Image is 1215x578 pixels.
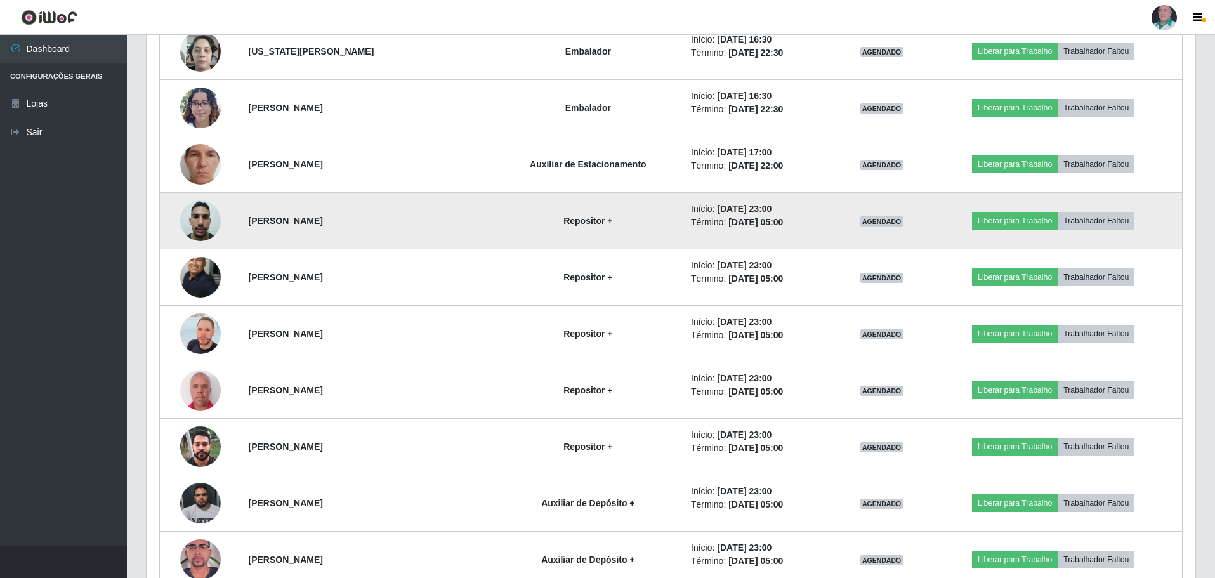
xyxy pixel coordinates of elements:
[691,385,831,398] li: Término:
[249,216,323,226] strong: [PERSON_NAME]
[691,159,831,173] li: Término:
[691,555,831,568] li: Término:
[860,442,904,452] span: AGENDADO
[728,273,783,284] time: [DATE] 05:00
[563,329,612,339] strong: Repositor +
[691,33,831,46] li: Início:
[691,103,831,116] li: Término:
[180,194,221,247] img: 1713734190706.jpeg
[972,551,1058,568] button: Liberar para Trabalho
[691,329,831,342] li: Término:
[728,161,783,171] time: [DATE] 22:00
[860,103,904,114] span: AGENDADO
[972,381,1058,399] button: Liberar para Trabalho
[21,10,77,25] img: CoreUI Logo
[249,385,323,395] strong: [PERSON_NAME]
[563,272,612,282] strong: Repositor +
[249,555,323,565] strong: [PERSON_NAME]
[180,119,221,209] img: 1741739537666.jpeg
[691,372,831,385] li: Início:
[972,99,1058,117] button: Liberar para Trabalho
[691,146,831,159] li: Início:
[691,259,831,272] li: Início:
[180,24,221,78] img: 1754259184125.jpeg
[249,498,323,508] strong: [PERSON_NAME]
[717,373,772,383] time: [DATE] 23:00
[860,160,904,170] span: AGENDADO
[860,555,904,565] span: AGENDADO
[249,103,323,113] strong: [PERSON_NAME]
[180,476,221,530] img: 1718553093069.jpeg
[717,260,772,270] time: [DATE] 23:00
[972,268,1058,286] button: Liberar para Trabalho
[860,329,904,339] span: AGENDADO
[728,330,783,340] time: [DATE] 05:00
[860,273,904,283] span: AGENDADO
[180,81,221,135] img: 1756829394189.jpeg
[249,329,323,339] strong: [PERSON_NAME]
[728,386,783,397] time: [DATE] 05:00
[565,103,611,113] strong: Embalador
[1058,325,1134,343] button: Trabalhador Faltou
[728,104,783,114] time: [DATE] 22:30
[180,249,221,305] img: 1734114107778.jpeg
[249,46,374,56] strong: [US_STATE][PERSON_NAME]
[691,272,831,286] li: Término:
[728,443,783,453] time: [DATE] 05:00
[728,499,783,509] time: [DATE] 05:00
[563,216,612,226] strong: Repositor +
[728,217,783,227] time: [DATE] 05:00
[728,556,783,566] time: [DATE] 05:00
[1058,155,1134,173] button: Trabalhador Faltou
[1058,438,1134,456] button: Trabalhador Faltou
[972,494,1058,512] button: Liberar para Trabalho
[180,419,221,473] img: 1756755048202.jpeg
[691,541,831,555] li: Início:
[691,485,831,498] li: Início:
[691,442,831,455] li: Término:
[530,159,647,169] strong: Auxiliar de Estacionamento
[541,555,634,565] strong: Auxiliar de Depósito +
[691,216,831,229] li: Término:
[860,386,904,396] span: AGENDADO
[1058,99,1134,117] button: Trabalhador Faltou
[717,542,772,553] time: [DATE] 23:00
[972,438,1058,456] button: Liberar para Trabalho
[249,159,323,169] strong: [PERSON_NAME]
[691,46,831,60] li: Término:
[717,430,772,440] time: [DATE] 23:00
[541,498,634,508] strong: Auxiliar de Depósito +
[249,272,323,282] strong: [PERSON_NAME]
[860,216,904,227] span: AGENDADO
[1058,381,1134,399] button: Trabalhador Faltou
[717,204,772,214] time: [DATE] 23:00
[249,442,323,452] strong: [PERSON_NAME]
[972,43,1058,60] button: Liberar para Trabalho
[563,385,612,395] strong: Repositor +
[860,47,904,57] span: AGENDADO
[860,499,904,509] span: AGENDADO
[717,91,772,101] time: [DATE] 16:30
[717,34,772,44] time: [DATE] 16:30
[180,298,221,370] img: 1742651940085.jpeg
[565,46,611,56] strong: Embalador
[972,325,1058,343] button: Liberar para Trabalho
[691,498,831,511] li: Término:
[691,428,831,442] li: Início:
[717,317,772,327] time: [DATE] 23:00
[1058,268,1134,286] button: Trabalhador Faltou
[1058,212,1134,230] button: Trabalhador Faltou
[1058,551,1134,568] button: Trabalhador Faltou
[972,212,1058,230] button: Liberar para Trabalho
[563,442,612,452] strong: Repositor +
[691,315,831,329] li: Início:
[972,155,1058,173] button: Liberar para Trabalho
[180,367,221,412] img: 1749158606538.jpeg
[1058,494,1134,512] button: Trabalhador Faltou
[717,486,772,496] time: [DATE] 23:00
[717,147,772,157] time: [DATE] 17:00
[691,202,831,216] li: Início:
[691,89,831,103] li: Início:
[728,48,783,58] time: [DATE] 22:30
[1058,43,1134,60] button: Trabalhador Faltou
